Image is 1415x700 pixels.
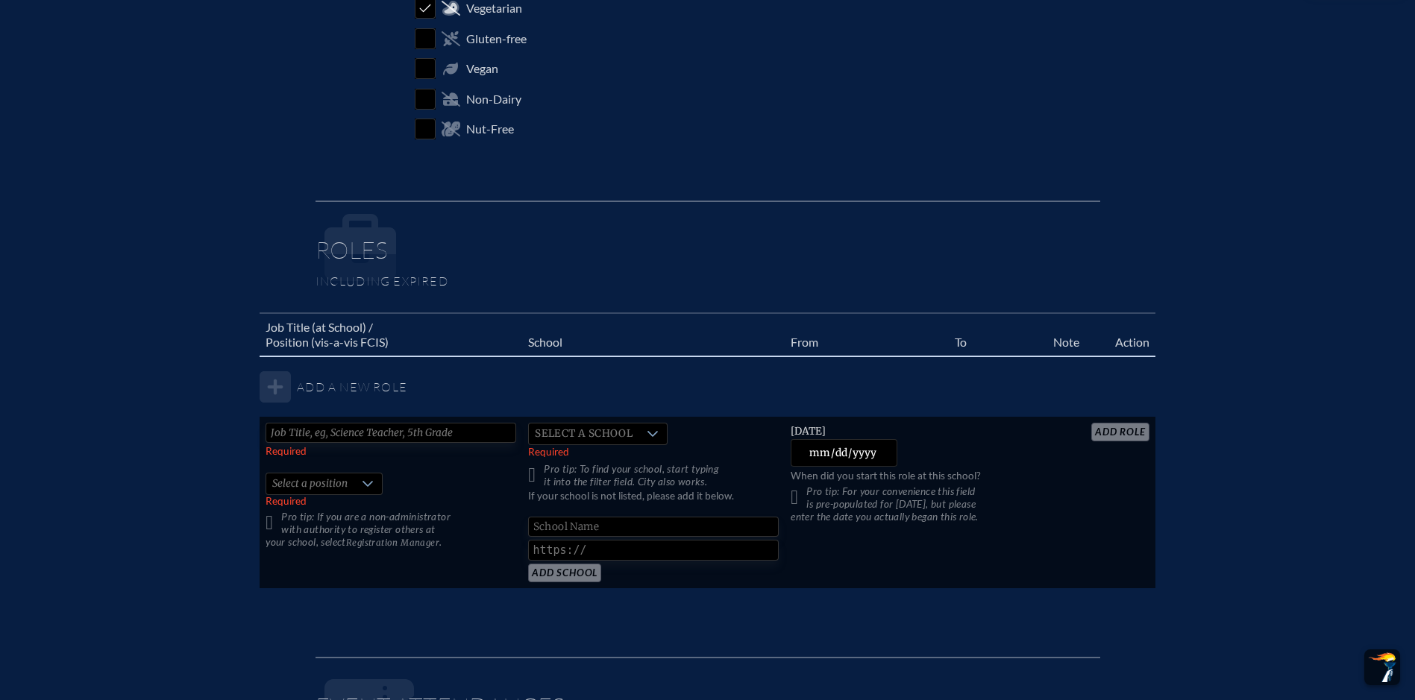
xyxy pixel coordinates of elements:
[528,446,569,458] label: Required
[266,473,354,494] span: Select a position
[266,495,307,507] span: Required
[522,313,785,356] th: School
[1364,649,1400,685] button: Scroll Top
[346,537,439,548] span: Registration Manager
[316,238,1100,274] h1: Roles
[316,274,1100,288] p: Including expired
[528,490,734,515] label: If your school is not listed, please add it below.
[266,511,516,549] p: Pro tip: If you are a non-administrator with authority to register others at your school, select .
[528,517,779,537] input: School Name
[1047,313,1085,356] th: Note
[466,92,521,107] span: Non-Dairy
[785,313,948,356] th: From
[791,425,826,438] span: [DATE]
[949,313,1048,356] th: To
[266,445,307,458] label: Required
[466,61,498,76] span: Vegan
[529,423,639,444] span: Select a school
[466,1,522,16] span: Vegetarian
[466,122,514,136] span: Nut-Free
[1085,313,1155,356] th: Action
[260,313,522,356] th: Job Title (at School) / Position (vis-a-vis FCIS)
[266,423,516,443] input: Job Title, eg, Science Teacher, 5th Grade
[466,31,527,46] span: Gluten-free
[791,470,1041,482] p: When did you start this role at this school?
[528,463,779,488] p: Pro tip: To find your school, start typing it into the filter field. City also works.
[791,485,1041,523] p: Pro tip: For your convenience this field is pre-populated for [DATE], but please enter the date y...
[528,540,779,561] input: https://
[1367,652,1397,682] img: To the top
